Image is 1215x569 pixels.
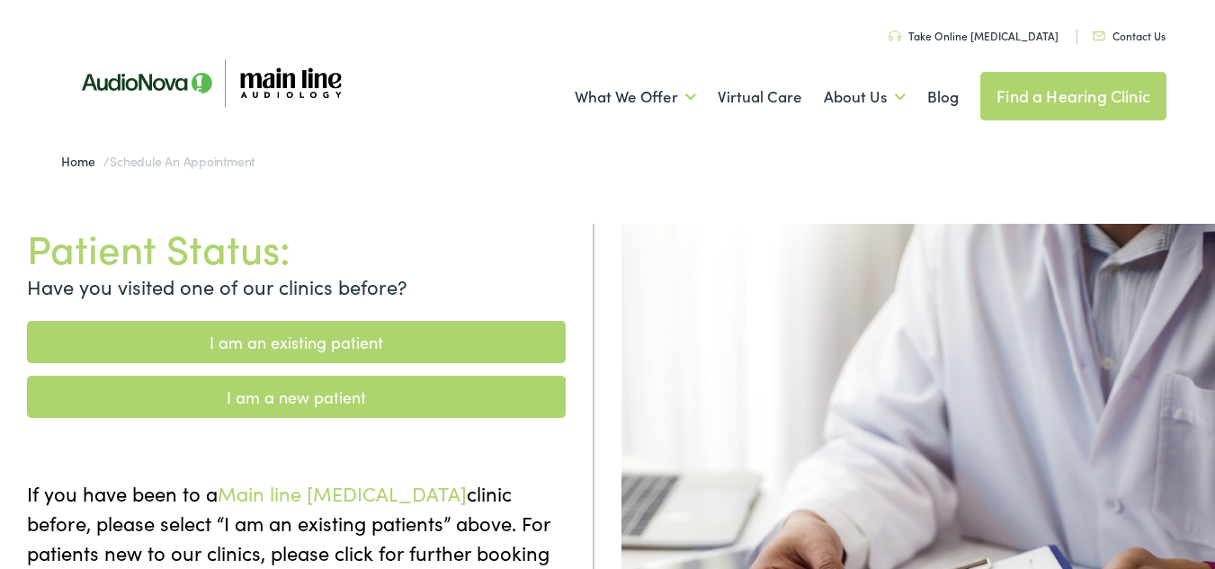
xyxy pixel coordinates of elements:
span: / [61,152,255,170]
a: What We Offer [575,64,696,130]
a: Take Online [MEDICAL_DATA] [889,28,1059,43]
h1: Patient Status: [27,224,566,271]
a: Find a Hearing Clinic [980,72,1166,120]
span: Schedule an Appointment [110,152,255,170]
a: Blog [927,64,959,130]
img: utility icon [889,31,901,41]
a: Virtual Care [718,64,802,130]
img: utility icon [1093,31,1105,40]
a: Contact Us [1093,28,1166,43]
p: Have you visited one of our clinics before? [27,271,566,301]
span: Main line [MEDICAL_DATA] [218,479,467,507]
a: About Us [824,64,906,130]
a: I am a new patient [27,376,566,418]
a: Home [61,152,103,170]
a: I am an existing patient [27,321,566,363]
